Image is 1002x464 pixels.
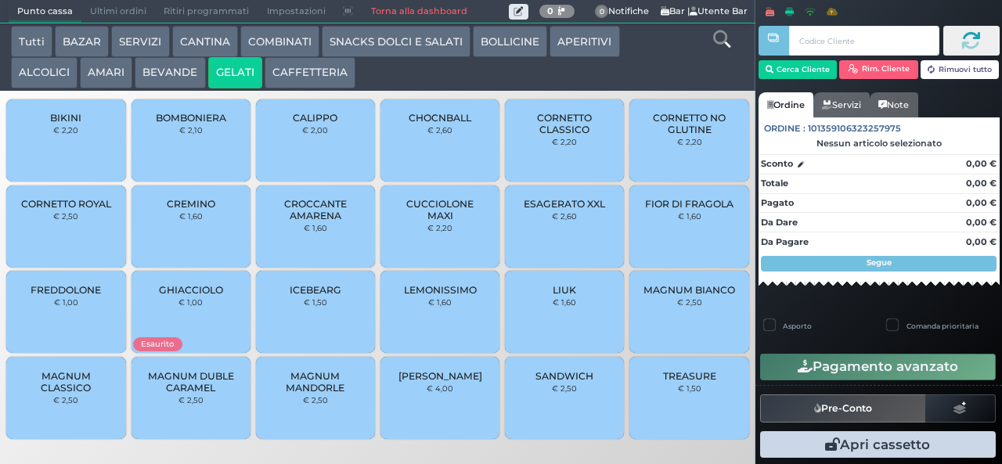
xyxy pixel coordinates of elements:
button: AMARI [80,57,132,88]
label: Asporto [783,321,812,331]
small: € 1,00 [54,297,78,307]
div: Nessun articolo selezionato [759,138,1000,149]
span: GHIACCIOLO [159,284,223,296]
small: € 2,20 [677,137,702,146]
small: € 2,50 [178,395,204,405]
strong: 0,00 € [966,236,997,247]
span: FREDDOLONE [31,284,101,296]
span: CORNETTO NO GLUTINE [643,112,736,135]
button: SNACKS DOLCI E SALATI [322,26,470,57]
b: 0 [547,5,553,16]
strong: 0,00 € [966,197,997,208]
a: Torna alla dashboard [362,1,475,23]
small: € 2,00 [302,125,328,135]
small: € 2,50 [53,211,78,221]
button: CAFFETTERIA [265,57,355,88]
span: CREMINO [167,198,215,210]
strong: Da Pagare [761,236,809,247]
input: Codice Cliente [789,26,939,56]
strong: Da Dare [761,217,798,228]
span: MAGNUM CLASSICO [20,370,113,394]
small: € 1,00 [178,297,203,307]
small: € 2,60 [427,125,452,135]
small: € 2,50 [677,297,702,307]
button: Tutti [11,26,52,57]
span: BIKINI [50,112,81,124]
small: € 2,10 [179,125,203,135]
button: Cerca Cliente [759,60,838,79]
strong: Totale [761,178,788,189]
span: TREASURE [663,370,716,382]
span: Punto cassa [9,1,81,23]
button: GELATI [208,57,262,88]
strong: 0,00 € [966,217,997,228]
button: APERITIVI [550,26,619,57]
span: LEMONISSIMO [404,284,477,296]
span: Esaurito [133,337,182,351]
span: CHOCNBALL [409,112,471,124]
span: LIUK [553,284,576,296]
small: € 1,60 [304,223,327,232]
small: € 2,50 [53,395,78,405]
span: Impostazioni [258,1,334,23]
a: Servizi [813,92,870,117]
small: € 1,50 [304,297,327,307]
strong: 0,00 € [966,178,997,189]
small: € 4,00 [427,383,453,393]
span: ESAGERATO XXL [524,198,605,210]
span: BOMBONIERA [156,112,226,124]
strong: Pagato [761,197,794,208]
small: € 1,50 [678,383,701,393]
span: CUCCIOLONE MAXI [394,198,487,221]
button: BEVANDE [135,57,205,88]
button: COMBINATI [240,26,319,57]
button: Rim. Cliente [839,60,918,79]
small: € 1,60 [179,211,203,221]
small: € 2,50 [552,383,577,393]
span: [PERSON_NAME] [398,370,482,382]
button: SERVIZI [111,26,169,57]
span: FIOR DI FRAGOLA [645,198,733,210]
strong: 0,00 € [966,158,997,169]
small: € 2,20 [552,137,577,146]
span: 101359106323257975 [808,122,901,135]
button: BOLLICINE [473,26,547,57]
span: CORNETTO ROYAL [21,198,111,210]
span: Ritiri programmati [155,1,258,23]
span: Ultimi ordini [81,1,155,23]
span: 0 [595,5,609,19]
span: SANDWICH [535,370,593,382]
small: € 2,60 [552,211,577,221]
span: CORNETTO CLASSICO [518,112,611,135]
span: Ordine : [764,122,806,135]
a: Note [870,92,917,117]
button: Pre-Conto [760,394,926,423]
span: MAGNUM BIANCO [643,284,735,296]
small: € 1,60 [428,297,452,307]
strong: Sconto [761,157,793,171]
span: CALIPPO [293,112,337,124]
a: Ordine [759,92,813,117]
button: BAZAR [55,26,109,57]
strong: Segue [867,257,892,268]
span: MAGNUM MANDORLE [269,370,362,394]
label: Comanda prioritaria [906,321,979,331]
small: € 2,20 [427,223,452,232]
span: ICEBEARG [290,284,341,296]
button: Rimuovi tutto [921,60,1000,79]
small: € 1,60 [553,297,576,307]
small: € 1,60 [678,211,701,221]
span: CROCCANTE AMARENA [269,198,362,221]
button: Pagamento avanzato [760,354,996,380]
button: CANTINA [172,26,238,57]
button: Apri cassetto [760,431,996,458]
small: € 2,20 [53,125,78,135]
span: MAGNUM DUBLE CARAMEL [144,370,237,394]
button: ALCOLICI [11,57,77,88]
small: € 2,50 [303,395,328,405]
